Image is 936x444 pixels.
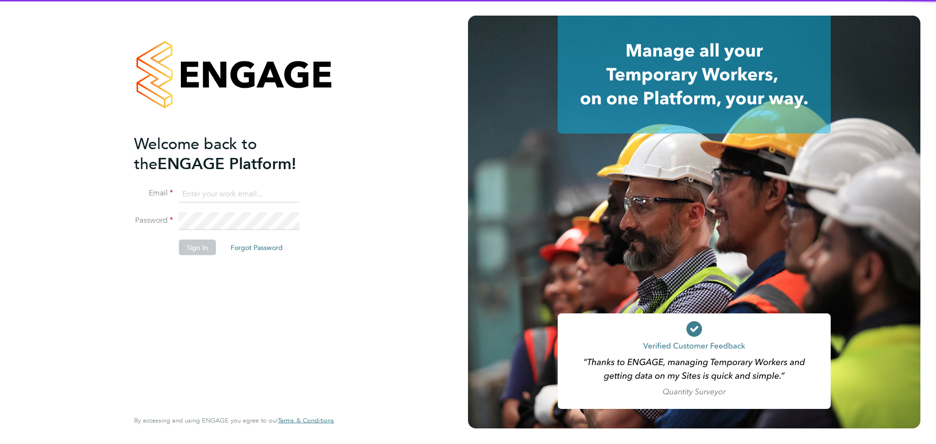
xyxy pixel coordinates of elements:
input: Enter your work email... [179,185,299,203]
label: Email [134,188,173,198]
span: Terms & Conditions [278,416,334,425]
span: Welcome back to the [134,134,257,173]
a: Terms & Conditions [278,417,334,425]
button: Forgot Password [223,240,291,255]
button: Sign In [179,240,216,255]
h2: ENGAGE Platform! [134,134,324,174]
span: By accessing and using ENGAGE you agree to our [134,416,334,425]
label: Password [134,215,173,226]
